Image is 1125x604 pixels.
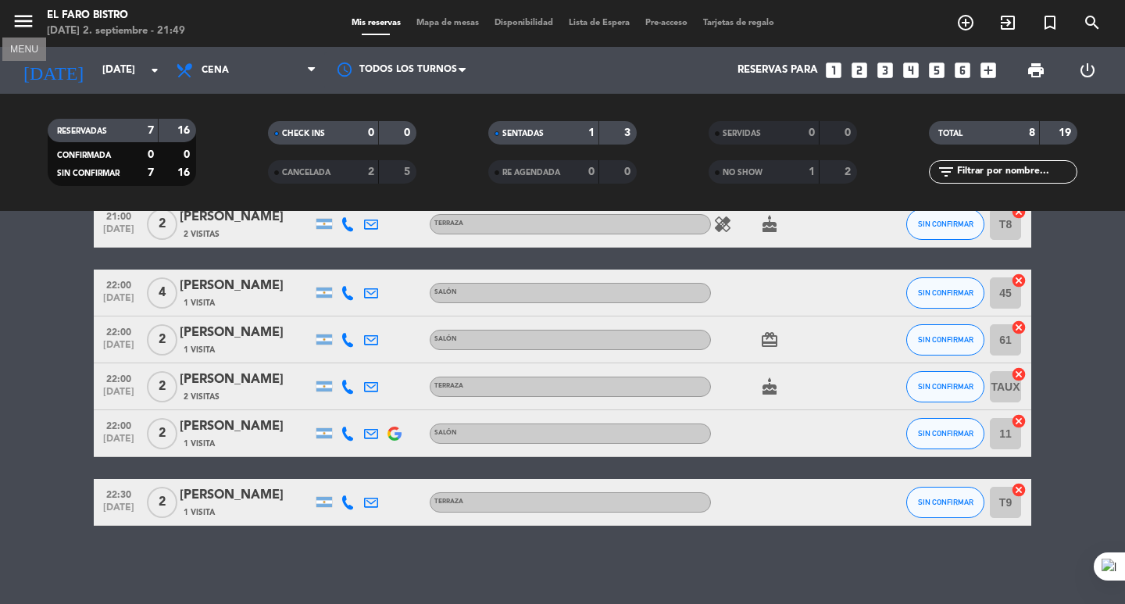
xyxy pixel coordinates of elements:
[906,324,984,356] button: SIN CONFIRMAR
[12,9,35,38] button: menu
[952,60,973,80] i: looks_6
[148,125,154,136] strong: 7
[1027,61,1045,80] span: print
[918,335,973,344] span: SIN CONFIRMAR
[180,485,312,506] div: [PERSON_NAME]
[938,130,962,138] span: TOTAL
[99,434,138,452] span: [DATE]
[99,322,138,340] span: 22:00
[955,163,1077,180] input: Filtrar por nombre...
[180,416,312,437] div: [PERSON_NAME]
[487,19,561,27] span: Disponibilidad
[918,498,973,506] span: SIN CONFIRMAR
[99,224,138,242] span: [DATE]
[956,13,975,32] i: add_circle_outline
[561,19,637,27] span: Lista de Espera
[180,276,312,296] div: [PERSON_NAME]
[184,506,215,519] span: 1 Visita
[177,167,193,178] strong: 16
[1059,127,1074,138] strong: 19
[845,166,854,177] strong: 2
[809,166,815,177] strong: 1
[57,127,107,135] span: RESERVADAS
[1011,413,1027,429] i: cancel
[99,484,138,502] span: 22:30
[760,377,779,396] i: cake
[147,418,177,449] span: 2
[849,60,870,80] i: looks_two
[434,383,463,389] span: Terraza
[1083,13,1102,32] i: search
[57,152,111,159] span: CONFIRMADA
[282,169,330,177] span: CANCELADA
[99,416,138,434] span: 22:00
[99,206,138,224] span: 21:00
[282,130,325,138] span: CHECK INS
[1062,47,1113,94] div: LOG OUT
[1078,61,1097,80] i: power_settings_new
[906,487,984,518] button: SIN CONFIRMAR
[147,324,177,356] span: 2
[368,127,374,138] strong: 0
[906,371,984,402] button: SIN CONFIRMAR
[147,371,177,402] span: 2
[588,166,595,177] strong: 0
[588,127,595,138] strong: 1
[760,331,779,349] i: card_giftcard
[713,215,732,234] i: healing
[998,13,1017,32] i: exit_to_app
[918,382,973,391] span: SIN CONFIRMAR
[180,207,312,227] div: [PERSON_NAME]
[809,127,815,138] strong: 0
[1011,366,1027,382] i: cancel
[434,336,457,342] span: Salón
[184,438,215,450] span: 1 Visita
[502,169,560,177] span: RE AGENDADA
[184,344,215,356] span: 1 Visita
[624,166,634,177] strong: 0
[99,293,138,311] span: [DATE]
[99,502,138,520] span: [DATE]
[918,220,973,228] span: SIN CONFIRMAR
[1029,127,1035,138] strong: 8
[404,127,413,138] strong: 0
[99,369,138,387] span: 22:00
[906,277,984,309] button: SIN CONFIRMAR
[434,220,463,227] span: Terraza
[147,487,177,518] span: 2
[823,60,844,80] i: looks_one
[47,8,185,23] div: El Faro Bistro
[918,288,973,297] span: SIN CONFIRMAR
[147,209,177,240] span: 2
[723,130,761,138] span: SERVIDAS
[57,170,120,177] span: SIN CONFIRMAR
[624,127,634,138] strong: 3
[12,53,95,88] i: [DATE]
[180,323,312,343] div: [PERSON_NAME]
[845,127,854,138] strong: 0
[184,149,193,160] strong: 0
[906,418,984,449] button: SIN CONFIRMAR
[2,41,46,55] div: MENU
[901,60,921,80] i: looks_4
[147,277,177,309] span: 4
[637,19,695,27] span: Pre-acceso
[1011,273,1027,288] i: cancel
[434,289,457,295] span: Salón
[202,65,229,76] span: Cena
[695,19,782,27] span: Tarjetas de regalo
[184,391,220,403] span: 2 Visitas
[99,387,138,405] span: [DATE]
[387,427,402,441] img: google-logo.png
[937,163,955,181] i: filter_list
[502,130,544,138] span: SENTADAS
[434,499,463,505] span: Terraza
[145,61,164,80] i: arrow_drop_down
[148,167,154,178] strong: 7
[368,166,374,177] strong: 2
[1011,320,1027,335] i: cancel
[184,228,220,241] span: 2 Visitas
[47,23,185,39] div: [DATE] 2. septiembre - 21:49
[99,340,138,358] span: [DATE]
[180,370,312,390] div: [PERSON_NAME]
